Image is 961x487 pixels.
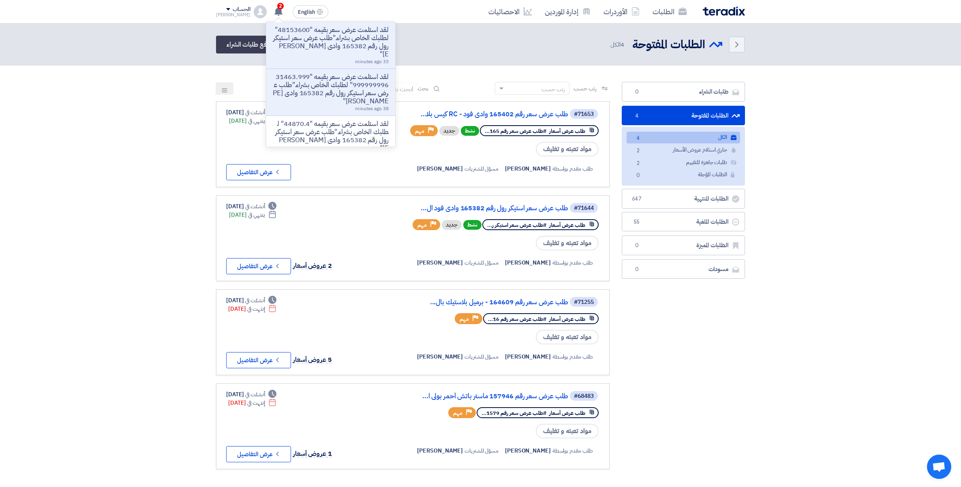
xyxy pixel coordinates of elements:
[226,202,276,211] div: [DATE]
[453,409,462,417] span: مهم
[245,390,265,399] span: أنشئت في
[355,58,389,65] span: 33 minutes ago
[216,36,280,53] a: أرفع طلبات الشراء
[505,164,551,173] span: [PERSON_NAME]
[226,446,291,462] button: عرض التفاصيل
[610,40,626,49] span: الكل
[439,126,459,136] div: جديد
[273,26,389,58] p: لقد استلمت عرض سعر بقيمه "48153600" لطلبك الخاص بشراء."طلب عرض سعر استيكر رول رقم 165382 وادى [PE...
[574,84,597,93] span: رتب حسب
[633,171,643,180] span: 0
[226,296,276,305] div: [DATE]
[464,446,499,455] span: مسؤل المشتريات
[482,2,538,21] a: الاحصائيات
[541,85,565,94] div: رتب حسب
[622,259,745,279] a: مسودات0
[646,2,693,21] a: الطلبات
[406,205,568,212] a: طلب عرض سعر استيكر رول رقم 165382 وادى فود ال...
[632,88,642,96] span: 0
[293,449,332,459] span: 1 عروض أسعار
[277,3,284,9] span: 2
[463,220,482,230] span: نشط
[293,355,332,365] span: 5 عروض أسعار
[245,202,265,211] span: أنشئت في
[552,258,593,267] span: طلب مقدم بواسطة
[229,117,276,125] div: [DATE]
[627,144,740,156] a: جاري استلام عروض الأسعار
[536,142,599,156] span: مواد تعبئه و تغليف
[536,424,599,438] span: مواد تعبئه و تغليف
[226,164,291,180] button: عرض التفاصيل
[228,399,276,407] div: [DATE]
[418,84,428,93] span: بحث
[597,2,646,21] a: الأوردرات
[621,40,624,49] span: 4
[538,2,597,21] a: إدارة الموردين
[488,315,546,323] span: #طلب عرض سعر رقم 16...
[226,258,291,274] button: عرض التفاصيل
[442,220,462,230] div: جديد
[574,111,594,117] div: #71653
[417,258,463,267] span: [PERSON_NAME]
[574,205,594,211] div: #71644
[233,6,250,13] div: الحساب
[406,299,568,306] a: طلب عرض سعر رقم 164609 - برميل بلاستيك بال...
[406,111,568,118] a: طلب عرض سعر رقم 165402 وادى فود - RC كيس بلا...
[627,169,740,181] a: الطلبات المؤجلة
[417,446,463,455] span: [PERSON_NAME]
[406,393,568,400] a: طلب عرض سعر رقم 157946 ماستر باتش أحمر بولى ا...
[248,211,265,219] span: ينتهي في
[549,127,585,135] span: طلب عرض أسعار
[622,212,745,232] a: الطلبات الملغية55
[632,265,642,273] span: 0
[247,305,265,313] span: إنتهت في
[632,37,705,53] h2: الطلبات المفتوحة
[505,352,551,361] span: [PERSON_NAME]
[464,352,499,361] span: مسؤل المشتريات
[273,120,389,152] p: لقد استلمت عرض سعر بقيمه "44870.4" لطلبك الخاص بشراء."طلب عرض سعر استيكر رول رقم 165382 وادى [PER...
[633,134,643,143] span: 4
[228,305,276,313] div: [DATE]
[248,117,265,125] span: ينتهي في
[464,164,499,173] span: مسؤل المشتريات
[245,296,265,305] span: أنشئت في
[622,82,745,102] a: طلبات الشراء0
[927,455,951,479] div: Open chat
[574,393,594,399] div: #68483
[417,221,427,229] span: مهم
[216,13,250,17] div: [PERSON_NAME]
[355,105,389,112] span: 38 minutes ago
[622,189,745,209] a: الطلبات المنتهية647
[574,299,594,305] div: #71255
[627,157,740,169] a: طلبات جاهزة للتقييم
[703,6,745,16] img: Teradix logo
[627,132,740,143] a: الكل
[632,112,642,120] span: 4
[632,218,642,226] span: 55
[464,258,499,267] span: مسؤل المشتريات
[632,241,642,250] span: 0
[485,127,546,135] span: #طلب عرض سعر رقم 165...
[505,258,551,267] span: [PERSON_NAME]
[229,211,276,219] div: [DATE]
[633,159,643,168] span: 2
[461,126,479,136] span: نشط
[417,164,463,173] span: [PERSON_NAME]
[552,164,593,173] span: طلب مقدم بواسطة
[226,108,276,117] div: [DATE]
[245,108,265,117] span: أنشئت في
[293,261,332,271] span: 2 عروض أسعار
[482,409,546,417] span: #طلب عرض سعر رقم 1579...
[415,127,424,135] span: مهم
[298,9,315,15] span: English
[549,221,585,229] span: طلب عرض أسعار
[226,352,291,368] button: عرض التفاصيل
[536,236,599,250] span: مواد تعبئه و تغليف
[552,352,593,361] span: طلب مقدم بواسطة
[536,330,599,344] span: مواد تعبئه و تغليف
[622,106,745,126] a: الطلبات المفتوحة4
[487,221,546,229] span: #طلب عرض سعر استيكر ر...
[460,315,469,323] span: مهم
[505,446,551,455] span: [PERSON_NAME]
[622,235,745,255] a: الطلبات المميزة0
